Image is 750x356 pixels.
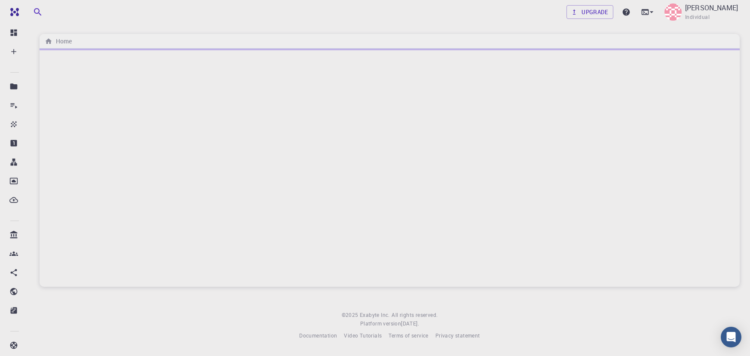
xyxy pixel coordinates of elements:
a: Upgrade [566,5,613,19]
span: Individual [685,13,710,21]
nav: breadcrumb [43,37,73,46]
span: Exabyte Inc. [360,311,390,318]
span: Privacy statement [435,332,480,339]
a: Documentation [299,331,337,340]
span: © 2025 [342,311,360,319]
a: Exabyte Inc. [360,311,390,319]
p: [PERSON_NAME] [685,3,738,13]
h6: Home [52,37,72,46]
img: Emad Rahimi [664,3,682,21]
a: Video Tutorials [344,331,382,340]
a: Privacy statement [435,331,480,340]
div: Open Intercom Messenger [721,327,741,347]
span: [DATE] . [401,320,419,327]
span: Video Tutorials [344,332,382,339]
span: All rights reserved. [392,311,438,319]
a: Terms of service [389,331,428,340]
a: [DATE]. [401,319,419,328]
img: logo [7,8,19,16]
span: Platform version [360,319,401,328]
span: Documentation [299,332,337,339]
span: Terms of service [389,332,428,339]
